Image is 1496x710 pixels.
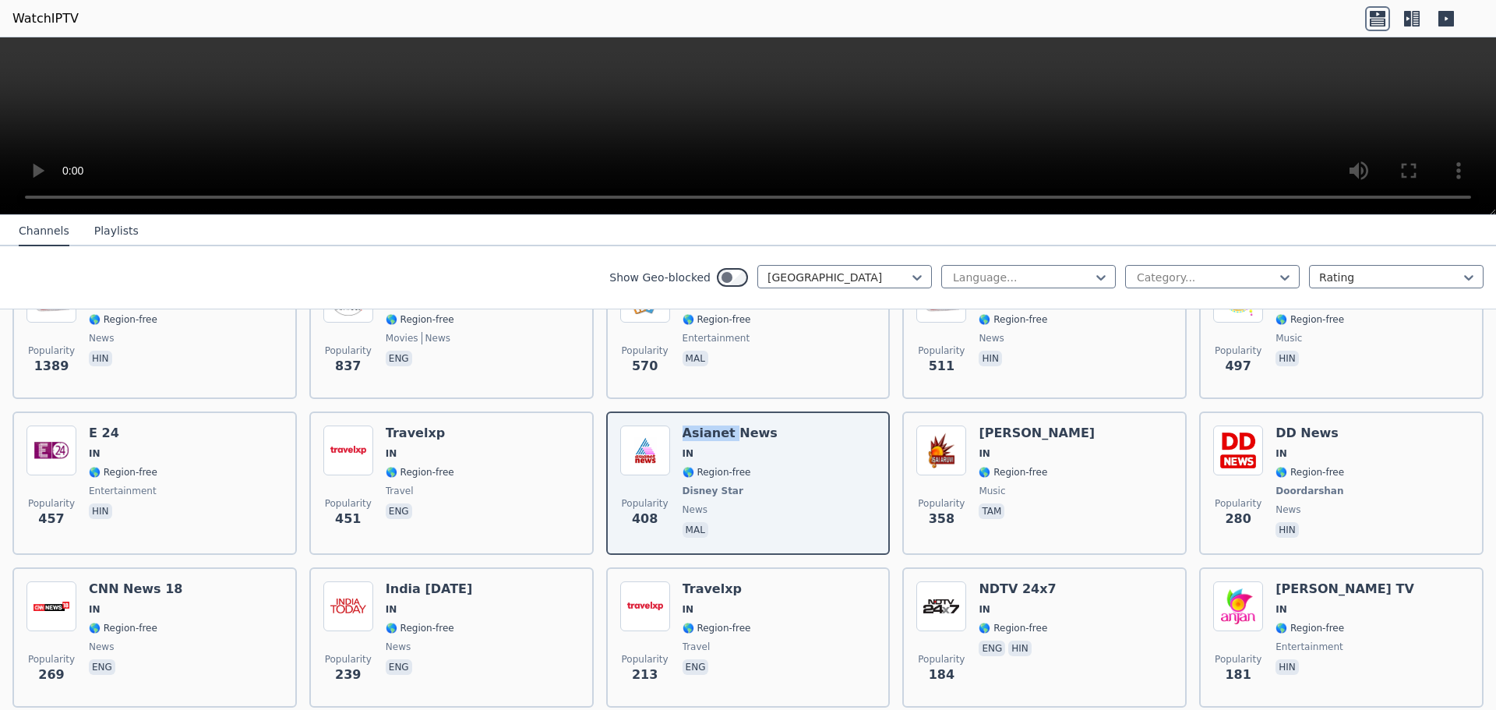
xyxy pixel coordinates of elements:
[683,503,707,516] span: news
[1275,603,1287,616] span: IN
[89,581,182,597] h6: CNN News 18
[1225,510,1251,528] span: 280
[28,497,75,510] span: Popularity
[683,603,694,616] span: IN
[979,622,1047,634] span: 🌎 Region-free
[916,581,966,631] img: NDTV 24x7
[683,466,751,479] span: 🌎 Region-free
[26,581,76,631] img: CNN News 18
[1215,344,1261,357] span: Popularity
[323,426,373,475] img: Travelxp
[386,603,397,616] span: IN
[1215,653,1261,666] span: Popularity
[1275,659,1299,675] p: hin
[323,581,373,631] img: India Today
[632,666,658,684] span: 213
[1275,351,1299,366] p: hin
[1275,485,1343,497] span: Doordarshan
[683,522,708,538] p: mal
[1275,332,1302,344] span: music
[979,603,990,616] span: IN
[979,581,1056,597] h6: NDTV 24x7
[622,653,669,666] span: Popularity
[620,426,670,475] img: Asianet News
[609,270,711,285] label: Show Geo-blocked
[386,581,473,597] h6: India [DATE]
[1215,497,1261,510] span: Popularity
[918,497,965,510] span: Popularity
[386,351,412,366] p: eng
[1275,522,1299,538] p: hin
[1275,466,1344,479] span: 🌎 Region-free
[1213,581,1263,631] img: Anjan TV
[622,497,669,510] span: Popularity
[1225,666,1251,684] span: 181
[1275,622,1344,634] span: 🌎 Region-free
[683,351,708,366] p: mal
[89,659,115,675] p: eng
[94,217,139,246] button: Playlists
[916,426,966,475] img: Isai Aruvi
[26,426,76,475] img: E 24
[979,641,1005,656] p: eng
[89,332,114,344] span: news
[979,466,1047,479] span: 🌎 Region-free
[28,653,75,666] span: Popularity
[1275,447,1287,460] span: IN
[386,503,412,519] p: eng
[683,313,751,326] span: 🌎 Region-free
[12,9,79,28] a: WatchIPTV
[38,510,64,528] span: 457
[89,447,101,460] span: IN
[19,217,69,246] button: Channels
[979,332,1004,344] span: news
[335,357,361,376] span: 837
[386,641,411,653] span: news
[386,313,454,326] span: 🌎 Region-free
[1275,503,1300,516] span: news
[979,426,1095,441] h6: [PERSON_NAME]
[89,313,157,326] span: 🌎 Region-free
[632,357,658,376] span: 570
[929,357,954,376] span: 511
[325,344,372,357] span: Popularity
[683,332,750,344] span: entertainment
[386,466,454,479] span: 🌎 Region-free
[918,653,965,666] span: Popularity
[1275,641,1343,653] span: entertainment
[386,659,412,675] p: eng
[929,510,954,528] span: 358
[683,622,751,634] span: 🌎 Region-free
[89,426,157,441] h6: E 24
[89,622,157,634] span: 🌎 Region-free
[979,447,990,460] span: IN
[89,466,157,479] span: 🌎 Region-free
[979,313,1047,326] span: 🌎 Region-free
[325,497,372,510] span: Popularity
[89,641,114,653] span: news
[89,603,101,616] span: IN
[34,357,69,376] span: 1389
[683,659,709,675] p: eng
[1213,426,1263,475] img: DD News
[979,503,1004,519] p: tam
[1275,426,1346,441] h6: DD News
[89,503,112,519] p: hin
[1008,641,1032,656] p: hin
[386,426,454,441] h6: Travelxp
[979,485,1005,497] span: music
[683,447,694,460] span: IN
[38,666,64,684] span: 269
[335,510,361,528] span: 451
[422,332,450,344] span: news
[632,510,658,528] span: 408
[620,581,670,631] img: Travelxp
[683,426,778,441] h6: Asianet News
[386,447,397,460] span: IN
[89,351,112,366] p: hin
[386,622,454,634] span: 🌎 Region-free
[386,332,418,344] span: movies
[325,653,372,666] span: Popularity
[918,344,965,357] span: Popularity
[89,485,157,497] span: entertainment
